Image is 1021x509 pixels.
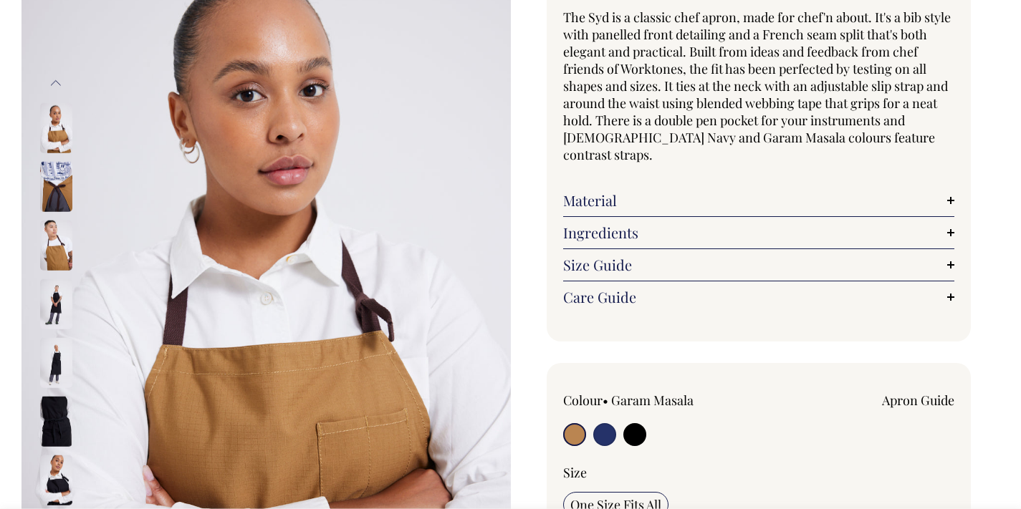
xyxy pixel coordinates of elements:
label: Garam Masala [611,392,694,409]
span: • [603,392,608,409]
a: Size Guide [563,256,955,273]
div: Size [563,464,955,481]
img: garam-masala [40,162,72,212]
a: Material [563,192,955,209]
img: black [40,338,72,388]
a: Ingredients [563,224,955,241]
img: garam-masala [40,103,72,153]
button: Previous [45,67,67,99]
span: The Syd is a classic chef apron, made for chef'n about. It's a bib style with panelled front deta... [563,9,951,163]
img: black [40,397,72,447]
a: Care Guide [563,289,955,306]
img: garam-masala [40,220,72,271]
a: Apron Guide [882,392,954,409]
div: Colour [563,392,720,409]
img: black [40,455,72,505]
img: black [40,279,72,329]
